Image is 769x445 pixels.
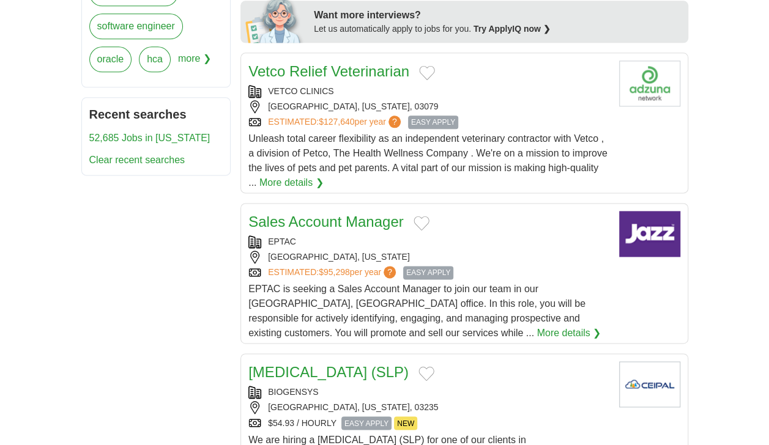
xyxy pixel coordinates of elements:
span: EASY APPLY [403,266,453,279]
span: more ❯ [178,46,211,79]
span: $127,640 [319,117,354,127]
a: Sales Account Manager [248,213,404,230]
img: Company logo [619,61,680,106]
h2: Recent searches [89,105,223,123]
button: Add to favorite jobs [419,65,435,80]
button: Add to favorite jobs [414,216,429,230]
img: Company logo [619,211,680,257]
span: $95,298 [319,267,350,277]
div: Let us automatically apply to jobs for you. [314,23,680,35]
span: EASY APPLY [408,116,458,129]
span: EASY APPLY [341,416,392,430]
span: ? [384,266,396,278]
div: VETCO CLINICS [248,85,609,98]
span: EPTAC is seeking a Sales Account Manager to join our team in our [GEOGRAPHIC_DATA], [GEOGRAPHIC_D... [248,284,585,338]
a: 52,685 Jobs in [US_STATE] [89,133,210,143]
a: More details ❯ [537,326,601,340]
div: BIOGENSYS [248,386,609,399]
img: Company logo [619,361,680,407]
div: $54.93 / HOURLY [248,416,609,430]
a: ESTIMATED:$95,298per year? [268,266,398,279]
a: More details ❯ [259,175,324,190]
a: software engineer [89,13,183,39]
div: [GEOGRAPHIC_DATA], [US_STATE], 03235 [248,401,609,414]
a: [MEDICAL_DATA] (SLP) [248,364,409,380]
a: oracle [89,46,132,72]
span: NEW [394,416,417,430]
a: Vetco Relief Veterinarian [248,63,409,79]
a: Try ApplyIQ now ❯ [474,24,551,34]
span: Unleash total career flexibility as an independent veterinary contractor with Vetco , a division ... [248,133,607,188]
a: Clear recent searches [89,155,185,165]
div: [GEOGRAPHIC_DATA], [US_STATE] [248,251,609,263]
div: [GEOGRAPHIC_DATA], [US_STATE], 03079 [248,100,609,113]
a: hca [139,46,171,72]
button: Add to favorite jobs [418,366,434,381]
div: EPTAC [248,235,609,248]
div: Want more interviews? [314,8,680,23]
a: ESTIMATED:$127,640per year? [268,116,403,129]
span: ? [388,116,401,128]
